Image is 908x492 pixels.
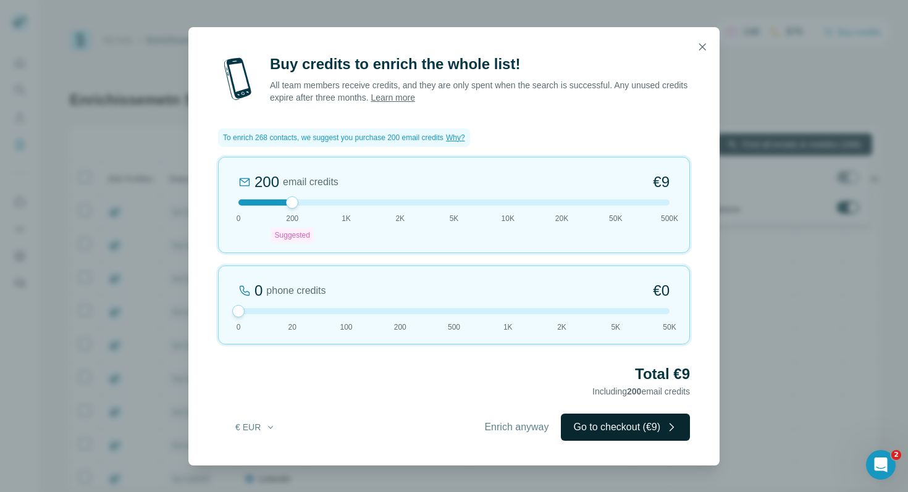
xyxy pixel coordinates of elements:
span: 5K [611,322,620,333]
span: 200 [286,213,298,224]
span: 500K [661,213,678,224]
span: 100 [340,322,352,333]
div: Suggested [271,228,314,243]
span: Including email credits [592,386,690,396]
span: 0 [237,322,241,333]
span: 2 [891,450,901,460]
h2: Total €9 [218,364,690,384]
button: Enrich anyway [472,414,561,441]
span: phone credits [266,283,326,298]
div: 0 [254,281,263,301]
span: 50K [609,213,622,224]
span: 2K [395,213,405,224]
span: 50K [663,322,676,333]
span: 1K [503,322,513,333]
iframe: Intercom live chat [866,450,896,480]
span: €0 [653,281,670,301]
span: 2K [557,322,566,333]
a: Learn more [371,93,415,102]
button: Go to checkout (€9) [561,414,690,441]
span: 200 [627,386,641,396]
span: 5K [450,213,459,224]
span: 0 [237,213,241,224]
span: 10K [502,213,515,224]
span: 20K [555,213,568,224]
p: All team members receive credits, and they are only spent when the search is successful. Any unus... [270,79,690,104]
span: 20 [288,322,296,333]
span: Why? [446,133,465,142]
span: €9 [653,172,670,192]
span: 500 [448,322,460,333]
button: € EUR [227,416,284,438]
img: mobile-phone [218,54,258,104]
span: 1K [342,213,351,224]
span: To enrich 268 contacts, we suggest you purchase 200 email credits [223,132,443,143]
div: 200 [254,172,279,192]
span: 200 [394,322,406,333]
span: Enrich anyway [484,420,549,435]
span: email credits [283,175,338,190]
